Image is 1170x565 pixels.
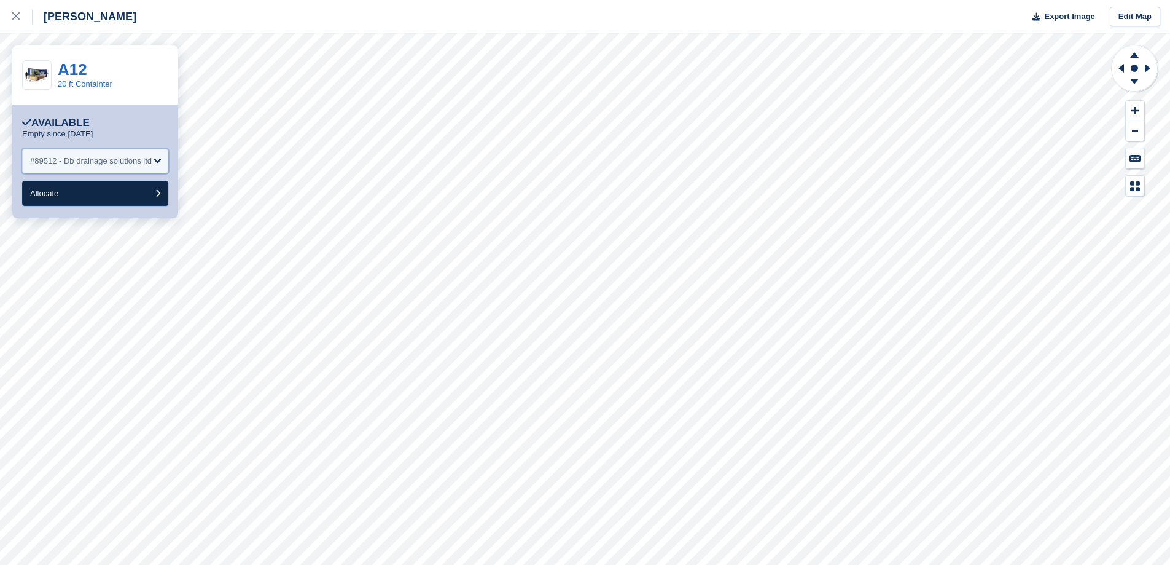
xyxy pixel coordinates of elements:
[1126,101,1144,121] button: Zoom In
[22,117,90,129] div: Available
[30,189,58,198] span: Allocate
[22,129,93,139] p: Empty since [DATE]
[1126,176,1144,196] button: Map Legend
[58,60,87,79] a: A12
[1025,7,1095,27] button: Export Image
[23,65,51,86] img: 20-ft-container.jpg
[1044,10,1094,23] span: Export Image
[1126,148,1144,168] button: Keyboard Shortcuts
[22,181,168,206] button: Allocate
[33,9,136,24] div: [PERSON_NAME]
[1110,7,1160,27] a: Edit Map
[30,155,152,167] div: #89512 - Db drainage solutions ltd
[1126,121,1144,141] button: Zoom Out
[58,79,112,89] a: 20 ft Containter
